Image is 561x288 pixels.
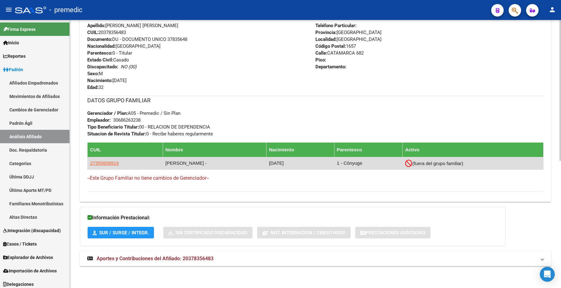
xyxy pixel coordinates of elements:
button: Sin Certificado Discapacidad [163,227,252,238]
span: Not. Internacion / Censo Hosp. [271,230,346,236]
span: [GEOGRAPHIC_DATA] [87,43,161,49]
strong: Gerenciador / Plan: [87,110,128,116]
span: (fuera del grupo familiar) [412,161,463,166]
span: Casos / Tickets [3,241,37,247]
strong: Teléfono Particular: [315,23,357,28]
strong: Situacion de Revista Titular: [87,131,146,137]
span: - premedic [49,3,83,17]
span: Explorador de Archivos [3,254,53,261]
mat-expansion-panel-header: Aportes y Contribuciones del Afiliado: 20378356483 [80,251,551,266]
strong: Piso: [315,57,326,63]
span: Aportes y Contribuciones del Afiliado: 20378356483 [97,256,213,261]
span: CATAMARCA 682 [315,50,364,56]
span: M [87,71,103,76]
strong: Discapacitado: [87,64,118,70]
strong: Nacimiento: [87,78,113,83]
strong: Parentesco: [87,50,113,56]
strong: Calle: [315,50,327,56]
span: SUR / SURGE / INTEGR. [99,230,149,236]
strong: Localidad: [315,37,337,42]
button: Prestaciones Auditadas [355,227,430,238]
span: Firma Express [3,26,36,33]
strong: Código Postal: [315,43,346,49]
strong: Estado Civil: [87,57,113,63]
strong: Apellido: [87,23,105,28]
span: Prestaciones Auditadas [366,230,425,236]
span: DU - DOCUMENTO UNICO 37835648 [87,37,187,42]
span: Integración (discapacidad) [3,227,61,234]
span: 1657 [315,43,356,49]
i: NO (00) [121,64,137,70]
td: [DATE] [266,157,334,169]
span: [PERSON_NAME] [PERSON_NAME] [87,23,178,28]
h3: Información Prestacional: [88,213,498,222]
th: Parentesco [334,142,402,157]
td: 1 - Cónyuge [334,157,402,169]
strong: Sexo: [87,71,99,76]
strong: CUIL: [87,30,98,35]
span: [DATE] [87,78,127,83]
span: 32 [87,85,103,90]
span: Padrón [3,66,23,73]
strong: Edad: [87,85,98,90]
strong: Departamento: [315,64,346,70]
th: Activo [402,142,543,157]
mat-icon: menu [5,6,12,13]
strong: Provincia: [315,30,337,35]
span: 0 - Titular [87,50,132,56]
span: Sin Certificado Discapacidad [175,230,247,236]
th: Nacimiento [266,142,334,157]
span: Inicio [3,39,19,46]
h4: --Este Grupo Familiar no tiene cambios de Gerenciador-- [87,175,544,182]
span: Reportes [3,53,26,60]
td: [PERSON_NAME] - [163,157,266,169]
strong: Nacionalidad: [87,43,116,49]
h3: DATOS GRUPO FAMILIAR [87,96,544,105]
span: Casado [87,57,129,63]
strong: Tipo Beneficiario Titular: [87,124,139,130]
strong: Documento: [87,37,112,42]
span: 00 - RELACION DE DEPENDENCIA [87,124,210,130]
span: [GEOGRAPHIC_DATA] [315,37,381,42]
button: SUR / SURGE / INTEGR. [88,227,154,238]
button: Not. Internacion / Censo Hosp. [257,227,351,238]
div: Open Intercom Messenger [540,267,555,282]
span: 0 - Recibe haberes regularmente [87,131,213,137]
strong: Empleador: [87,117,111,123]
th: Nombre [163,142,266,157]
span: Importación de Archivos [3,267,57,274]
span: 20378356483 [87,30,126,35]
div: 30686263238 [113,117,141,124]
th: CUIL [88,142,163,157]
span: Delegaciones [3,281,34,288]
span: A05 - Premedic / Sin Plan [87,110,180,116]
span: [GEOGRAPHIC_DATA] [315,30,381,35]
mat-icon: person [549,6,556,13]
span: 27355608919 [90,160,119,166]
